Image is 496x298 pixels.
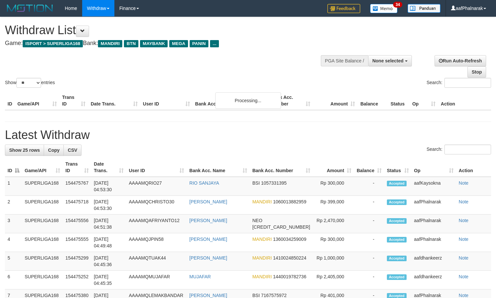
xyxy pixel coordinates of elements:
th: Game/API [15,91,59,110]
span: MANDIRI [252,274,272,279]
th: User ID: activate to sort column ascending [126,158,187,177]
span: MAYBANK [140,40,168,47]
span: 34 [393,2,402,8]
th: Balance: activate to sort column ascending [354,158,384,177]
span: Accepted [387,237,407,242]
a: MUJAFAR [189,274,211,279]
td: 154475556 [63,215,91,233]
a: CSV [63,145,82,156]
td: AAAAMQRIO27 [126,177,187,196]
td: - [354,177,384,196]
td: - [354,196,384,215]
th: Action [438,91,491,110]
td: aafdhankeerz [412,252,456,271]
span: MEGA [169,40,188,47]
td: 3 [5,215,22,233]
span: Accepted [387,218,407,224]
span: Copy 7167575972 to clipboard [261,293,287,298]
a: Run Auto-Refresh [435,55,486,66]
label: Search: [427,145,491,154]
input: Search: [444,78,491,88]
span: Copy 1440019782736 to clipboard [273,274,306,279]
a: [PERSON_NAME] [189,237,227,242]
h1: Latest Withdraw [5,128,491,142]
td: AAAAMQTUAK44 [126,252,187,271]
td: [DATE] 04:53:30 [91,177,126,196]
img: panduan.png [408,4,440,13]
td: AAAAMQCHRISTO30 [126,196,187,215]
a: Note [459,274,469,279]
label: Show entries [5,78,55,88]
td: [DATE] 04:53:30 [91,196,126,215]
span: Copy 1060013882959 to clipboard [273,199,306,204]
span: BTN [124,40,138,47]
span: MANDIRI [252,255,272,261]
th: Status [388,91,410,110]
a: RIO SANJAYA [189,180,219,186]
th: Status: activate to sort column ascending [384,158,412,177]
td: 154475555 [63,233,91,252]
td: Rp 399,000 [313,196,354,215]
select: Showentries [16,78,41,88]
span: CSV [68,148,77,153]
th: ID: activate to sort column descending [5,158,22,177]
span: Accepted [387,274,407,280]
th: Bank Acc. Number: activate to sort column ascending [250,158,313,177]
td: 1 [5,177,22,196]
td: 6 [5,271,22,289]
span: Accepted [387,256,407,261]
span: BSI [252,180,260,186]
span: MANDIRI [252,199,272,204]
span: MANDIRI [98,40,122,47]
span: Copy 1360034259009 to clipboard [273,237,306,242]
td: 154475299 [63,252,91,271]
td: SUPERLIGA168 [22,196,63,215]
th: Date Trans.: activate to sort column ascending [91,158,126,177]
td: Rp 2,405,000 [313,271,354,289]
td: - [354,252,384,271]
td: aafdhankeerz [412,271,456,289]
span: Copy 1410024850224 to clipboard [273,255,306,261]
th: ID [5,91,15,110]
td: SUPERLIGA168 [22,233,63,252]
td: 154475767 [63,177,91,196]
a: Copy [44,145,64,156]
span: Accepted [387,199,407,205]
td: AAAAMQMUJAFAR [126,271,187,289]
th: Trans ID: activate to sort column ascending [63,158,91,177]
td: SUPERLIGA168 [22,252,63,271]
span: PANIN [190,40,208,47]
a: [PERSON_NAME] [189,218,227,223]
a: [PERSON_NAME] [189,199,227,204]
span: MANDIRI [252,237,272,242]
td: SUPERLIGA168 [22,177,63,196]
td: [DATE] 04:45:36 [91,252,126,271]
th: Bank Acc. Name: activate to sort column ascending [187,158,250,177]
label: Search: [427,78,491,88]
a: Note [459,293,469,298]
span: Show 25 rows [9,148,40,153]
h1: Withdraw List [5,24,324,37]
td: aafPhalnarak [412,196,456,215]
td: Rp 2,470,000 [313,215,354,233]
td: SUPERLIGA168 [22,215,63,233]
a: Note [459,180,469,186]
input: Search: [444,145,491,154]
span: NEO [252,218,262,223]
td: [DATE] 04:49:48 [91,233,126,252]
td: Rp 300,000 [313,233,354,252]
span: None selected [372,58,404,63]
td: aafKaysokna [412,177,456,196]
a: Note [459,255,469,261]
td: 4 [5,233,22,252]
th: Op [410,91,438,110]
th: User ID [140,91,193,110]
td: Rp 300,000 [313,177,354,196]
td: - [354,271,384,289]
td: - [354,233,384,252]
th: Action [456,158,491,177]
td: AAAAMQJPIN58 [126,233,187,252]
img: MOTION_logo.png [5,3,55,13]
td: AAAAMQAFRIYANTO12 [126,215,187,233]
td: 5 [5,252,22,271]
